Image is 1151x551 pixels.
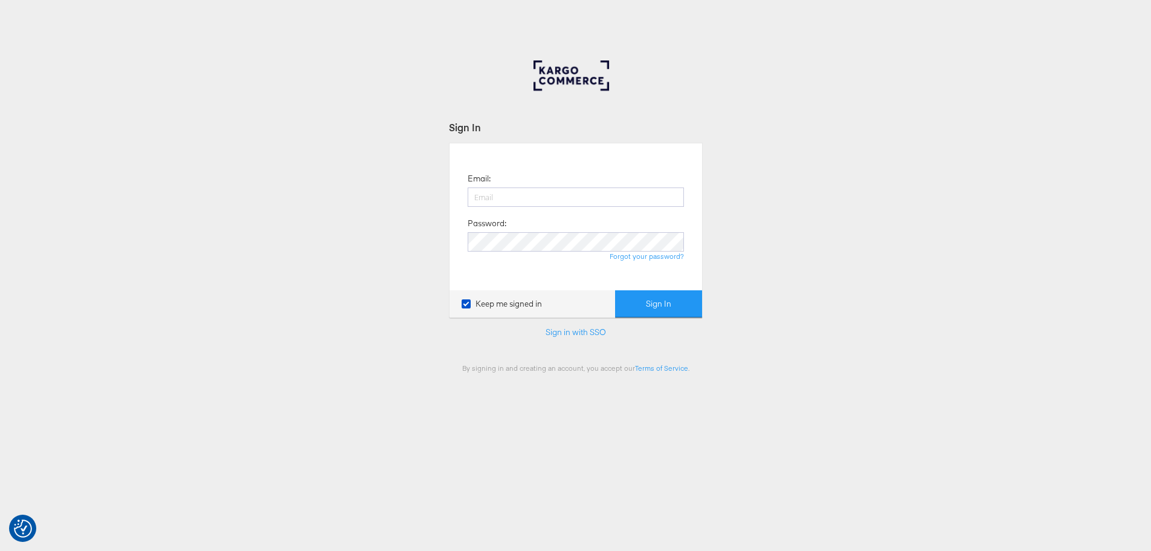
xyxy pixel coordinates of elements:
[610,252,684,261] a: Forgot your password?
[468,187,684,207] input: Email
[468,218,506,229] label: Password:
[449,120,703,134] div: Sign In
[635,364,688,373] a: Terms of Service
[14,520,32,538] img: Revisit consent button
[468,173,491,184] label: Email:
[14,520,32,538] button: Consent Preferences
[462,298,542,310] label: Keep me signed in
[546,327,606,337] a: Sign in with SSO
[615,290,702,318] button: Sign In
[449,364,703,373] div: By signing in and creating an account, you accept our .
